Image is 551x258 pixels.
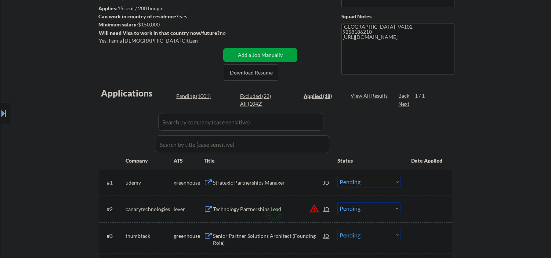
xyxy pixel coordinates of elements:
div: Status [337,154,400,167]
div: Senior Partner Solutions Architect (Founding Role) [213,232,324,247]
div: ATS [174,157,204,164]
div: greenhouse [174,232,204,240]
strong: Applies: [98,5,117,11]
div: Excluded (23) [240,92,277,100]
div: Applications [101,89,174,98]
button: Download Resume [224,64,278,81]
div: Squad Notes [341,13,454,20]
div: Technology Partnerships Lead [213,206,324,213]
div: Next [398,100,410,108]
div: Title [204,157,330,164]
div: JD [323,202,330,215]
div: yes [98,13,218,20]
div: View All Results [351,92,390,99]
strong: Will need Visa to work in that country now/future?: [99,30,221,36]
div: #1 [107,179,120,186]
div: Date Applied [411,157,443,164]
strong: Can work in country of residence?: [98,13,180,19]
div: 1 / 1 [415,92,432,99]
div: Applied (18) [304,92,340,100]
div: JD [323,176,330,189]
div: #2 [107,206,120,213]
div: All (1042) [240,100,277,108]
div: 15 sent / 200 bought [98,5,221,12]
div: #3 [107,232,120,240]
div: udemy [126,179,174,186]
input: Search by company (case sensitive) [158,113,323,131]
div: Yes, I am a [DEMOGRAPHIC_DATA] Citizen [99,37,223,44]
div: canarytechnologies [126,206,174,213]
div: Pending (1001) [176,92,213,100]
div: $150,000 [98,21,221,28]
input: Search by title (case sensitive) [156,135,330,153]
div: JD [323,229,330,242]
div: Back [398,92,410,99]
div: Strategic Partnerships Manager [213,179,324,186]
div: lever [174,206,204,213]
strong: Minimum salary: [98,21,138,28]
button: warning_amber [309,203,319,214]
div: thumbtack [126,232,174,240]
div: Company [126,157,174,164]
button: Add a Job Manually [223,48,297,62]
div: no [220,29,241,37]
div: greenhouse [174,179,204,186]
